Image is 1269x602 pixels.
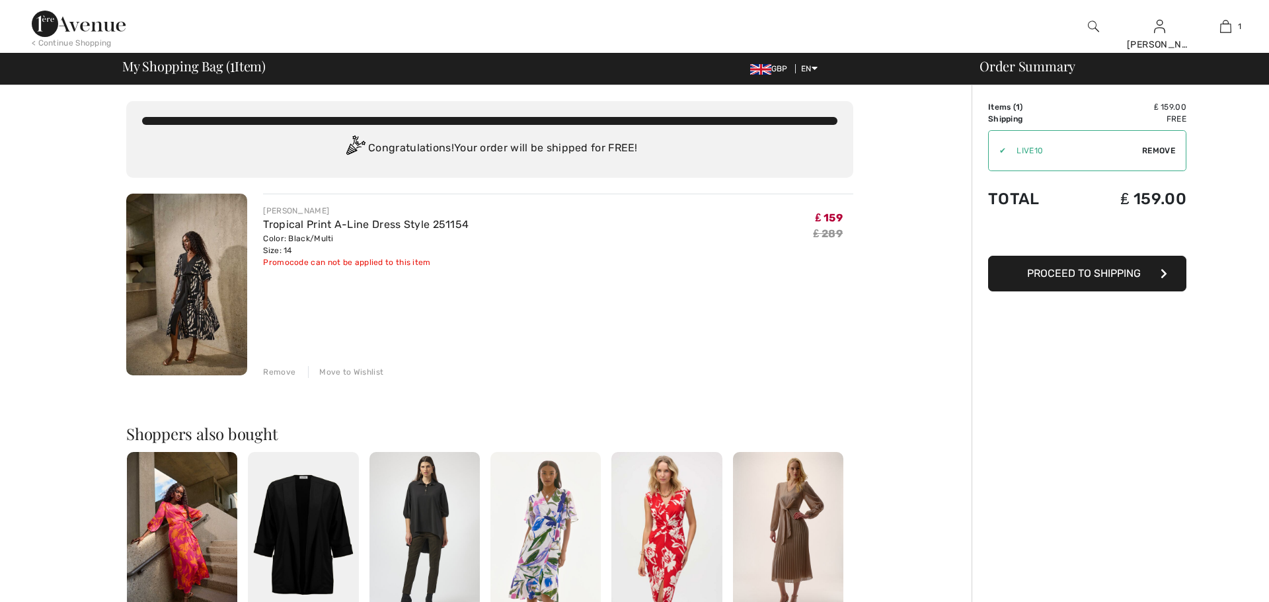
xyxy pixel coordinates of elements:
td: ₤ 159.00 [1075,176,1186,221]
div: ✔ [989,145,1006,157]
td: Shipping [988,113,1075,125]
div: Order Summary [964,59,1261,73]
div: Congratulations! Your order will be shipped for FREE! [142,135,837,162]
input: Promo code [1006,131,1142,170]
td: Total [988,176,1075,221]
td: ₤ 159.00 [1075,101,1186,113]
h2: Shoppers also bought [126,426,853,441]
td: Items ( ) [988,101,1075,113]
span: 1 [230,56,235,73]
div: < Continue Shopping [32,37,112,49]
button: Proceed to Shipping [988,256,1186,291]
img: Tropical Print A-Line Dress Style 251154 [126,194,247,375]
img: search the website [1088,19,1099,34]
img: UK Pound [750,64,771,75]
img: My Bag [1220,19,1231,34]
div: Move to Wishlist [308,366,383,378]
a: 1 [1193,19,1258,34]
span: Remove [1142,145,1175,157]
div: [PERSON_NAME] [263,205,469,217]
div: Promocode can not be applied to this item [263,256,469,268]
img: 1ère Avenue [32,11,126,37]
div: Color: Black/Multi Size: 14 [263,233,469,256]
img: Congratulation2.svg [342,135,368,162]
a: Tropical Print A-Line Dress Style 251154 [263,218,469,231]
div: [PERSON_NAME] [1127,38,1192,52]
span: 1 [1238,20,1241,32]
span: My Shopping Bag ( Item) [122,59,266,73]
img: My Info [1154,19,1165,34]
td: Free [1075,113,1186,125]
iframe: PayPal [988,221,1186,251]
div: Remove [263,366,295,378]
span: Proceed to Shipping [1027,267,1141,280]
span: GBP [750,64,793,73]
a: Sign In [1154,20,1165,32]
s: ₤ 289 [814,227,843,240]
span: ₤ 159 [816,211,843,224]
span: 1 [1016,102,1020,112]
span: EN [801,64,818,73]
